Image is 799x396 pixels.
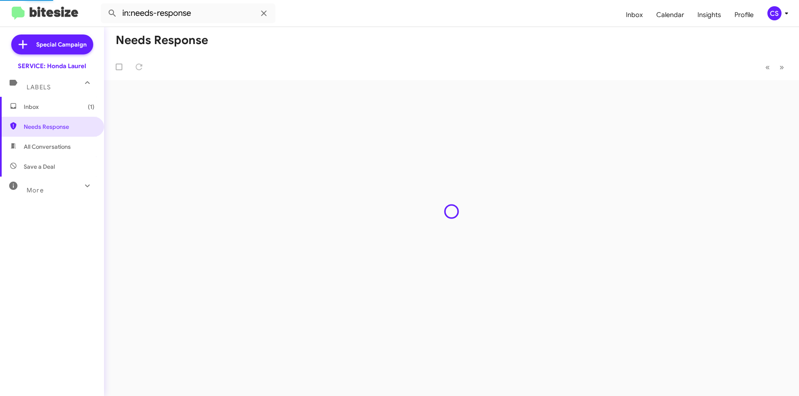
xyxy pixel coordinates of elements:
button: CS [760,6,790,20]
nav: Page navigation example [761,59,789,76]
span: Needs Response [24,123,94,131]
div: CS [767,6,782,20]
span: » [779,62,784,72]
span: Inbox [24,103,94,111]
a: Inbox [619,3,650,27]
a: Profile [728,3,760,27]
span: Save a Deal [24,162,55,171]
a: Insights [691,3,728,27]
span: Special Campaign [36,40,87,49]
button: Next [774,59,789,76]
a: Calendar [650,3,691,27]
span: (1) [88,103,94,111]
div: SERVICE: Honda Laurel [18,62,86,70]
button: Previous [760,59,775,76]
span: More [27,187,44,194]
input: Search [101,3,275,23]
span: « [765,62,770,72]
h1: Needs Response [116,34,208,47]
span: All Conversations [24,143,71,151]
a: Special Campaign [11,34,93,54]
span: Labels [27,84,51,91]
